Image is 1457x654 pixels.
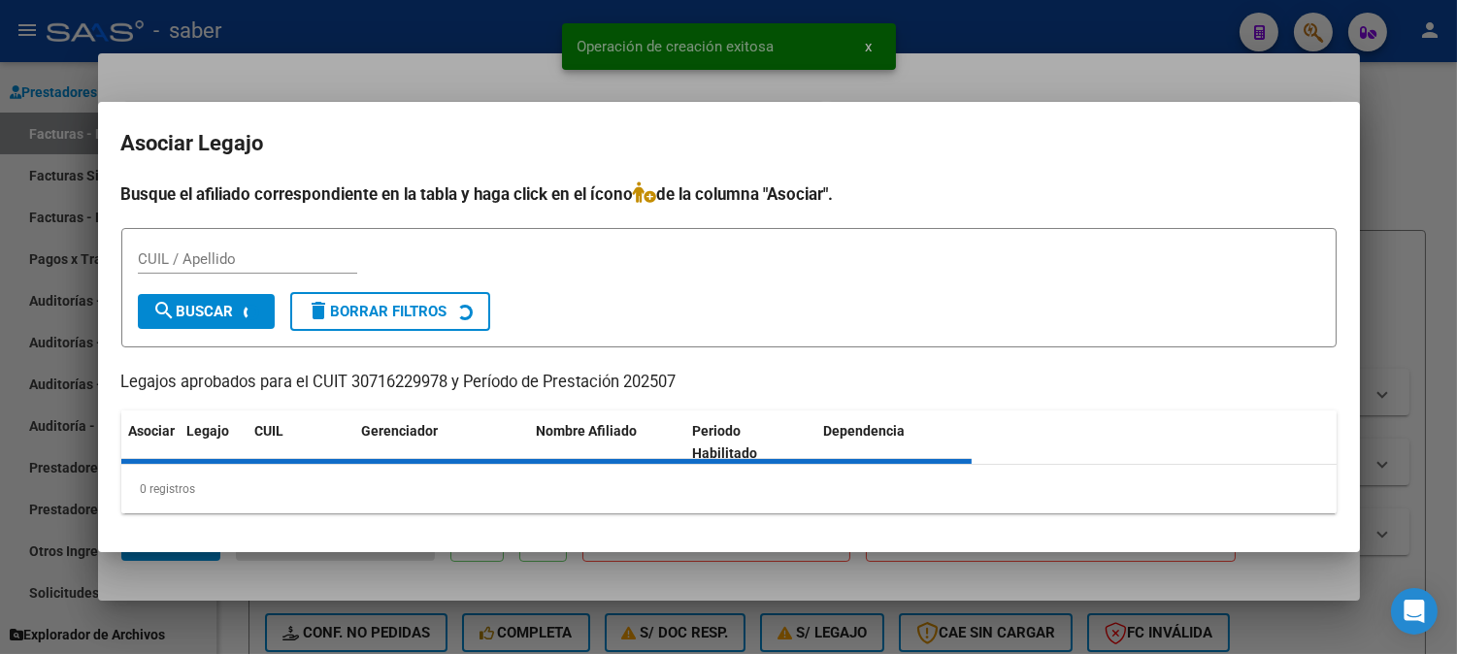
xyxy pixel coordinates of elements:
[138,294,275,329] button: Buscar
[153,303,234,320] span: Buscar
[121,410,180,474] datatable-header-cell: Asociar
[290,292,490,331] button: Borrar Filtros
[121,181,1337,207] h4: Busque el afiliado correspondiente en la tabla y haga click en el ícono de la columna "Asociar".
[153,299,177,322] mat-icon: search
[308,299,331,322] mat-icon: delete
[815,410,972,474] datatable-header-cell: Dependencia
[121,371,1337,395] p: Legajos aprobados para el CUIT 30716229978 y Período de Prestación 202507
[1391,588,1438,635] div: Open Intercom Messenger
[823,423,905,439] span: Dependencia
[537,423,638,439] span: Nombre Afiliado
[529,410,685,474] datatable-header-cell: Nombre Afiliado
[121,465,1337,513] div: 0 registros
[121,125,1337,162] h2: Asociar Legajo
[180,410,248,474] datatable-header-cell: Legajo
[362,423,439,439] span: Gerenciador
[255,423,284,439] span: CUIL
[129,423,176,439] span: Asociar
[692,423,757,461] span: Periodo Habilitado
[684,410,815,474] datatable-header-cell: Periodo Habilitado
[354,410,529,474] datatable-header-cell: Gerenciador
[308,303,447,320] span: Borrar Filtros
[248,410,354,474] datatable-header-cell: CUIL
[187,423,230,439] span: Legajo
